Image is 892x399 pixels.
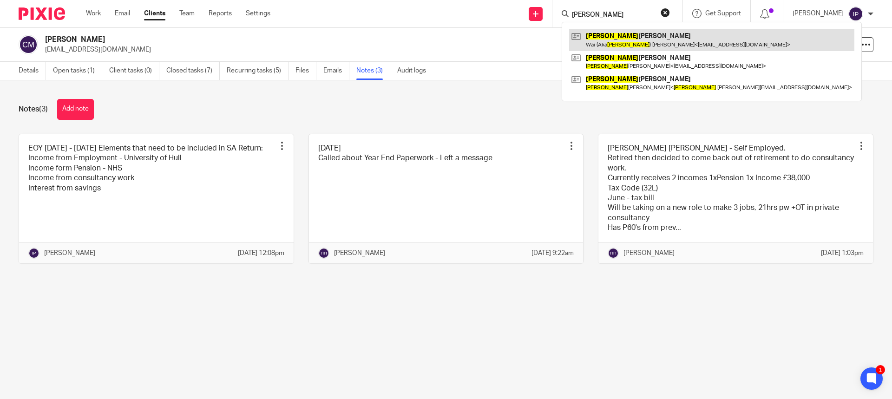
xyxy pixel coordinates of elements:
[115,9,130,18] a: Email
[318,248,329,259] img: svg%3E
[28,248,39,259] img: svg%3E
[45,35,607,45] h2: [PERSON_NAME]
[323,62,349,80] a: Emails
[45,45,747,54] p: [EMAIL_ADDRESS][DOMAIN_NAME]
[53,62,102,80] a: Open tasks (1)
[19,62,46,80] a: Details
[19,105,48,114] h1: Notes
[705,10,741,17] span: Get Support
[246,9,270,18] a: Settings
[19,7,65,20] img: Pixie
[531,249,574,258] p: [DATE] 9:22am
[356,62,390,80] a: Notes (3)
[571,11,655,20] input: Search
[44,249,95,258] p: [PERSON_NAME]
[848,7,863,21] img: svg%3E
[57,99,94,120] button: Add note
[334,249,385,258] p: [PERSON_NAME]
[144,9,165,18] a: Clients
[876,365,885,374] div: 1
[295,62,316,80] a: Files
[179,9,195,18] a: Team
[821,249,864,258] p: [DATE] 1:03pm
[608,248,619,259] img: svg%3E
[661,8,670,17] button: Clear
[227,62,289,80] a: Recurring tasks (5)
[166,62,220,80] a: Closed tasks (7)
[238,249,284,258] p: [DATE] 12:08pm
[39,105,48,113] span: (3)
[209,9,232,18] a: Reports
[793,9,844,18] p: [PERSON_NAME]
[86,9,101,18] a: Work
[623,249,675,258] p: [PERSON_NAME]
[109,62,159,80] a: Client tasks (0)
[397,62,433,80] a: Audit logs
[19,35,38,54] img: svg%3E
